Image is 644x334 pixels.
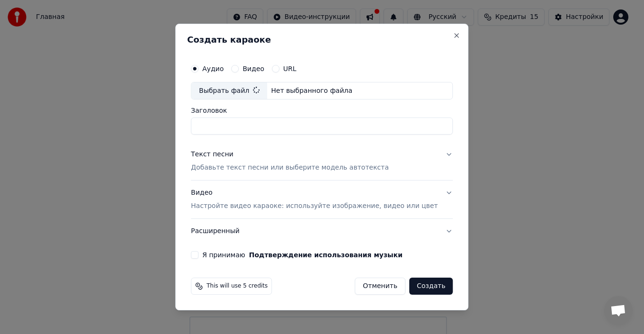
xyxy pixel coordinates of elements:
[191,181,453,219] button: ВидеоНастройте видео караоке: используйте изображение, видео или цвет
[191,163,389,173] p: Добавьте текст песни или выберите модель автотекста
[409,278,453,295] button: Создать
[191,150,233,160] div: Текст песни
[355,278,405,295] button: Отменить
[191,82,267,99] div: Выбрать файл
[267,86,356,96] div: Нет выбранного файла
[187,36,456,44] h2: Создать караоке
[249,252,402,258] button: Я принимаю
[206,282,268,290] span: This will use 5 credits
[283,65,296,72] label: URL
[191,201,438,211] p: Настройте видео караоке: используйте изображение, видео или цвет
[202,252,402,258] label: Я принимаю
[242,65,264,72] label: Видео
[191,108,453,114] label: Заголовок
[191,219,453,244] button: Расширенный
[191,143,453,181] button: Текст песниДобавьте текст песни или выберите модель автотекста
[191,189,438,211] div: Видео
[202,65,224,72] label: Аудио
